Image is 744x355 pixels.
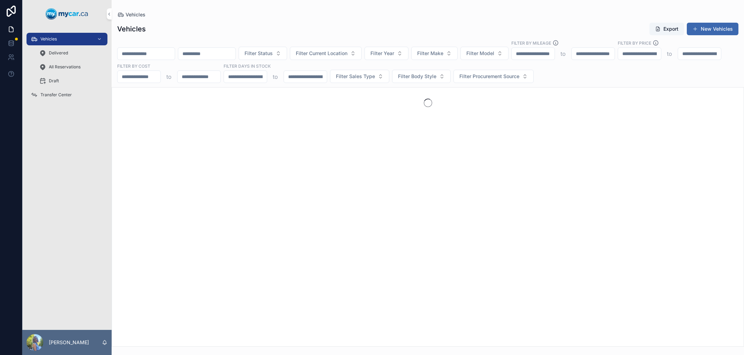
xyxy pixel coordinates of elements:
a: Delivered [35,47,107,59]
span: Filter Make [417,50,443,57]
label: FILTER BY PRICE [618,40,651,46]
label: Filter By Mileage [511,40,551,46]
span: Vehicles [40,36,57,42]
button: Select Button [453,70,534,83]
span: Filter Model [466,50,494,57]
span: Transfer Center [40,92,72,98]
a: Transfer Center [27,89,107,101]
img: App logo [46,8,88,20]
a: Vehicles [117,11,145,18]
p: [PERSON_NAME] [49,339,89,346]
button: Select Button [239,47,287,60]
button: Select Button [392,70,451,83]
span: Delivered [49,50,68,56]
button: Select Button [365,47,408,60]
span: Filter Sales Type [336,73,375,80]
span: All Reservations [49,64,81,70]
button: Select Button [460,47,509,60]
p: to [273,73,278,81]
button: Export [649,23,684,35]
span: Filter Status [245,50,273,57]
p: to [561,50,566,58]
span: Vehicles [126,11,145,18]
a: Vehicles [27,33,107,45]
span: Filter Current Location [296,50,347,57]
button: Select Button [290,47,362,60]
button: New Vehicles [687,23,738,35]
a: Draft [35,75,107,87]
p: to [667,50,672,58]
div: scrollable content [22,28,112,110]
span: Draft [49,78,59,84]
button: Select Button [330,70,389,83]
button: Select Button [411,47,458,60]
p: to [166,73,172,81]
a: All Reservations [35,61,107,73]
span: Filter Procurement Source [459,73,519,80]
h1: Vehicles [117,24,146,34]
span: Filter Year [370,50,394,57]
label: Filter Days In Stock [224,63,271,69]
label: FILTER BY COST [117,63,150,69]
span: Filter Body Style [398,73,436,80]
